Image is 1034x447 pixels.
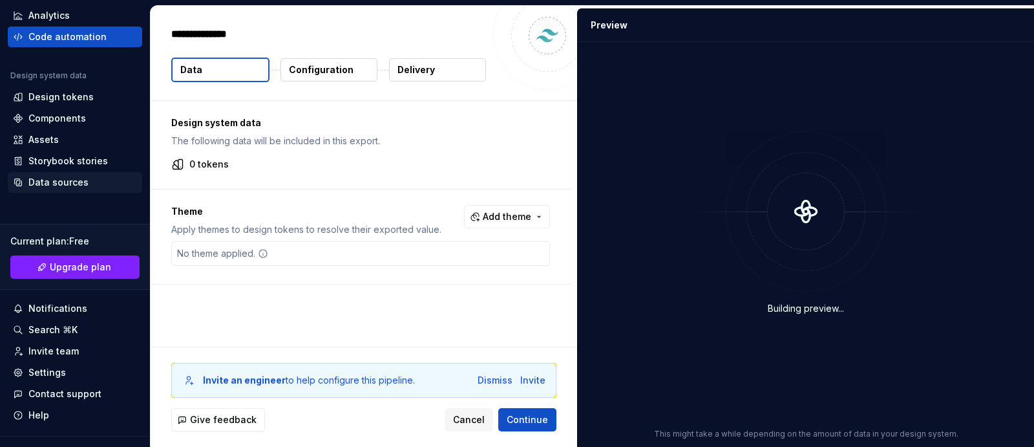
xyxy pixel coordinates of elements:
[654,429,958,439] p: This might take a while depending on the amount of data in your design system.
[180,63,202,76] p: Data
[8,405,142,426] button: Help
[171,408,265,431] button: Give feedback
[171,58,269,82] button: Data
[28,30,107,43] div: Code automation
[28,387,101,400] div: Contact support
[28,112,86,125] div: Components
[8,362,142,383] a: Settings
[10,235,140,248] div: Current plan : Free
[203,374,415,387] div: to help configure this pipeline.
[203,375,286,386] b: Invite an engineer
[8,384,142,404] button: Contact support
[28,155,108,168] div: Storybook stories
[8,151,142,171] a: Storybook stories
[289,63,353,76] p: Configuration
[8,5,142,26] a: Analytics
[28,91,94,104] div: Design tokens
[453,413,485,426] span: Cancel
[520,374,545,387] button: Invite
[172,242,273,265] div: No theme applied.
[171,135,550,147] p: The following data will be included in this export.
[50,261,111,274] span: Upgrade plan
[507,413,548,426] span: Continue
[189,158,229,171] p: 0 tokens
[464,205,550,228] button: Add theme
[28,366,66,379] div: Settings
[171,205,441,218] p: Theme
[28,133,59,146] div: Assets
[8,27,142,47] a: Code automation
[28,176,89,189] div: Data sources
[28,409,49,422] div: Help
[8,129,142,150] a: Assets
[8,108,142,129] a: Components
[190,413,257,426] span: Give feedback
[28,9,70,22] div: Analytics
[389,58,486,82] button: Delivery
[591,19,628,32] div: Preview
[28,323,78,336] div: Search ⌘K
[8,298,142,319] button: Notifications
[10,71,87,81] div: Design system data
[28,302,87,315] div: Notifications
[8,341,142,362] a: Invite team
[483,210,531,223] span: Add theme
[8,87,142,107] a: Design tokens
[171,116,550,129] p: Design system data
[280,58,377,82] button: Configuration
[28,345,79,358] div: Invite team
[445,408,493,431] button: Cancel
[8,172,142,193] a: Data sources
[768,302,844,315] div: Building preview...
[397,63,435,76] p: Delivery
[478,374,512,387] button: Dismiss
[498,408,556,431] button: Continue
[8,320,142,340] button: Search ⌘K
[171,223,441,236] p: Apply themes to design tokens to resolve their exported value.
[10,256,140,279] a: Upgrade plan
